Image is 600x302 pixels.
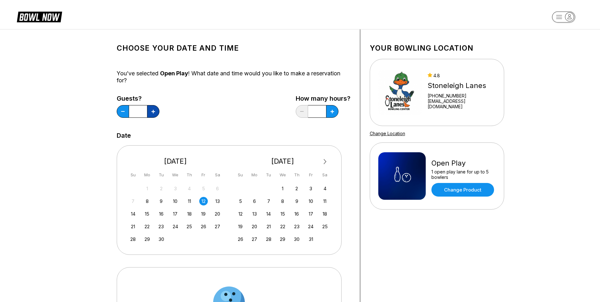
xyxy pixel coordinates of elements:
[157,222,165,231] div: Choose Tuesday, September 23rd, 2025
[171,222,180,231] div: Choose Wednesday, September 24th, 2025
[431,183,494,197] a: Change Product
[278,197,287,205] div: Choose Wednesday, October 8th, 2025
[129,210,137,218] div: Choose Sunday, September 14th, 2025
[127,157,225,166] div: [DATE]
[370,131,405,136] a: Change Location
[117,95,159,102] label: Guests?
[143,235,152,243] div: Choose Monday, September 29th, 2025
[171,210,180,218] div: Choose Wednesday, September 17th, 2025
[428,98,495,109] a: [EMAIL_ADDRESS][DOMAIN_NAME]
[157,184,165,193] div: Not available Tuesday, September 2nd, 2025
[264,222,273,231] div: Choose Tuesday, October 21st, 2025
[129,171,137,179] div: Su
[213,210,222,218] div: Choose Saturday, September 20th, 2025
[157,235,165,243] div: Choose Tuesday, September 30th, 2025
[306,197,315,205] div: Choose Friday, October 10th, 2025
[293,235,301,243] div: Choose Thursday, October 30th, 2025
[296,95,350,102] label: How many hours?
[129,235,137,243] div: Choose Sunday, September 28th, 2025
[293,184,301,193] div: Choose Thursday, October 2nd, 2025
[213,222,222,231] div: Choose Saturday, September 27th, 2025
[250,210,259,218] div: Choose Monday, October 13th, 2025
[171,171,180,179] div: We
[143,210,152,218] div: Choose Monday, September 15th, 2025
[143,222,152,231] div: Choose Monday, September 22nd, 2025
[171,184,180,193] div: Not available Wednesday, September 3rd, 2025
[293,222,301,231] div: Choose Thursday, October 23rd, 2025
[236,210,245,218] div: Choose Sunday, October 12th, 2025
[199,197,208,205] div: Choose Friday, September 12th, 2025
[378,152,426,200] img: Open Play
[264,197,273,205] div: Choose Tuesday, October 7th, 2025
[370,44,504,53] h1: Your bowling location
[157,171,165,179] div: Tu
[117,70,350,84] div: You’ve selected ! What date and time would you like to make a reservation for?
[321,184,329,193] div: Choose Saturday, October 4th, 2025
[129,222,137,231] div: Choose Sunday, September 21st, 2025
[278,210,287,218] div: Choose Wednesday, October 15th, 2025
[321,222,329,231] div: Choose Saturday, October 25th, 2025
[234,157,332,166] div: [DATE]
[431,159,496,167] div: Open Play
[431,169,496,180] div: 1 open play lane for up to 5 bowlers
[117,44,350,53] h1: Choose your Date and time
[306,210,315,218] div: Choose Friday, October 17th, 2025
[199,184,208,193] div: Not available Friday, September 5th, 2025
[236,171,245,179] div: Su
[264,171,273,179] div: Tu
[199,171,208,179] div: Fr
[293,210,301,218] div: Choose Thursday, October 16th, 2025
[306,171,315,179] div: Fr
[293,171,301,179] div: Th
[428,81,495,90] div: Stoneleigh Lanes
[160,70,188,77] span: Open Play
[278,222,287,231] div: Choose Wednesday, October 22nd, 2025
[157,197,165,205] div: Choose Tuesday, September 9th, 2025
[321,171,329,179] div: Sa
[213,184,222,193] div: Not available Saturday, September 6th, 2025
[171,197,180,205] div: Choose Wednesday, September 10th, 2025
[236,197,245,205] div: Choose Sunday, October 5th, 2025
[213,197,222,205] div: Choose Saturday, September 13th, 2025
[117,132,131,139] label: Date
[185,222,194,231] div: Choose Thursday, September 25th, 2025
[129,197,137,205] div: Not available Sunday, September 7th, 2025
[428,93,495,98] div: [PHONE_NUMBER]
[250,197,259,205] div: Choose Monday, October 6th, 2025
[185,184,194,193] div: Not available Thursday, September 4th, 2025
[378,69,422,116] img: Stoneleigh Lanes
[143,197,152,205] div: Choose Monday, September 8th, 2025
[264,210,273,218] div: Choose Tuesday, October 14th, 2025
[306,184,315,193] div: Choose Friday, October 3rd, 2025
[306,235,315,243] div: Choose Friday, October 31st, 2025
[199,210,208,218] div: Choose Friday, September 19th, 2025
[250,222,259,231] div: Choose Monday, October 20th, 2025
[157,210,165,218] div: Choose Tuesday, September 16th, 2025
[321,197,329,205] div: Choose Saturday, October 11th, 2025
[428,73,495,78] div: 4.8
[250,235,259,243] div: Choose Monday, October 27th, 2025
[185,210,194,218] div: Choose Thursday, September 18th, 2025
[143,171,152,179] div: Mo
[306,222,315,231] div: Choose Friday, October 24th, 2025
[264,235,273,243] div: Choose Tuesday, October 28th, 2025
[250,171,259,179] div: Mo
[128,184,223,243] div: month 2025-09
[278,235,287,243] div: Choose Wednesday, October 29th, 2025
[278,184,287,193] div: Choose Wednesday, October 1st, 2025
[143,184,152,193] div: Not available Monday, September 1st, 2025
[185,197,194,205] div: Choose Thursday, September 11th, 2025
[236,235,245,243] div: Choose Sunday, October 26th, 2025
[278,171,287,179] div: We
[293,197,301,205] div: Choose Thursday, October 9th, 2025
[320,157,330,167] button: Next Month
[236,222,245,231] div: Choose Sunday, October 19th, 2025
[185,171,194,179] div: Th
[321,210,329,218] div: Choose Saturday, October 18th, 2025
[199,222,208,231] div: Choose Friday, September 26th, 2025
[213,171,222,179] div: Sa
[235,184,330,243] div: month 2025-10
